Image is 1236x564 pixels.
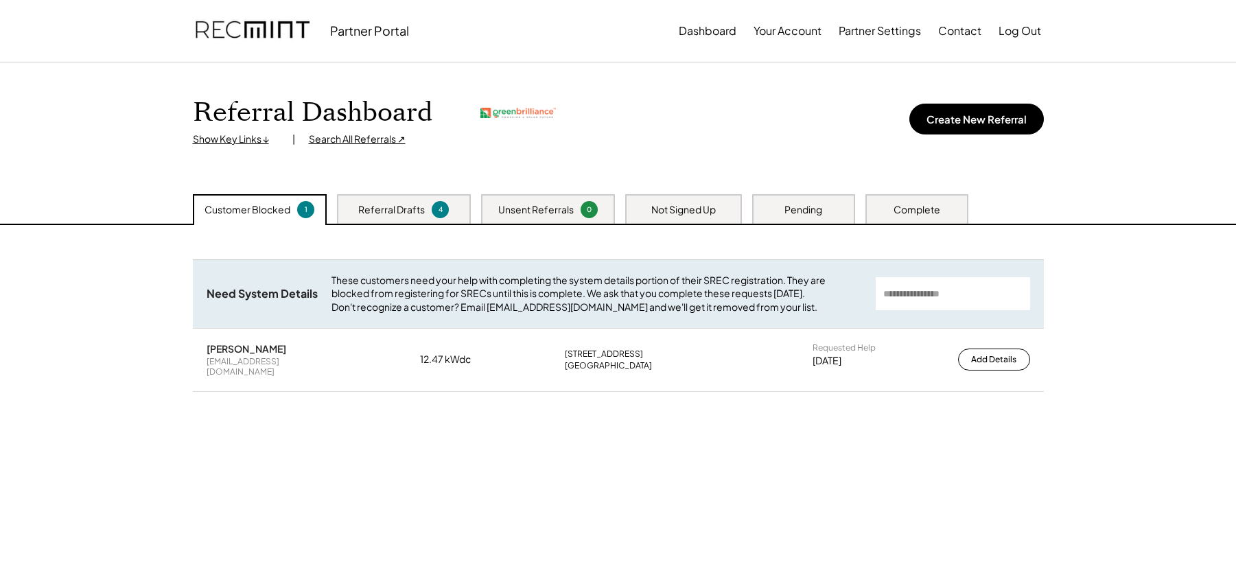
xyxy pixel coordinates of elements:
button: Log Out [999,17,1041,45]
div: Pending [784,203,822,217]
button: Your Account [754,17,821,45]
div: 0 [583,204,596,215]
div: Not Signed Up [651,203,716,217]
div: Referral Drafts [358,203,425,217]
div: Complete [894,203,940,217]
div: Show Key Links ↓ [193,132,279,146]
h1: Referral Dashboard [193,97,432,129]
button: Add Details [958,349,1030,371]
div: [GEOGRAPHIC_DATA] [565,360,652,371]
div: Unsent Referrals [498,203,574,217]
div: [STREET_ADDRESS] [565,349,643,360]
div: [PERSON_NAME] [207,342,286,355]
img: recmint-logotype%403x.png [196,8,310,54]
img: greenbrilliance.png [480,108,556,118]
button: Contact [938,17,981,45]
div: 1 [299,204,312,215]
div: Customer Blocked [205,203,290,217]
div: 4 [434,204,447,215]
div: [EMAIL_ADDRESS][DOMAIN_NAME] [207,356,344,377]
div: | [292,132,295,146]
button: Dashboard [679,17,736,45]
button: Create New Referral [909,104,1044,134]
div: Partner Portal [330,23,409,38]
div: Need System Details [207,287,318,301]
div: These customers need your help with completing the system details portion of their SREC registrat... [331,274,862,314]
div: Search All Referrals ↗ [309,132,406,146]
div: [DATE] [813,354,841,368]
div: 12.47 kWdc [420,353,489,366]
button: Partner Settings [839,17,921,45]
div: Requested Help [813,342,876,353]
